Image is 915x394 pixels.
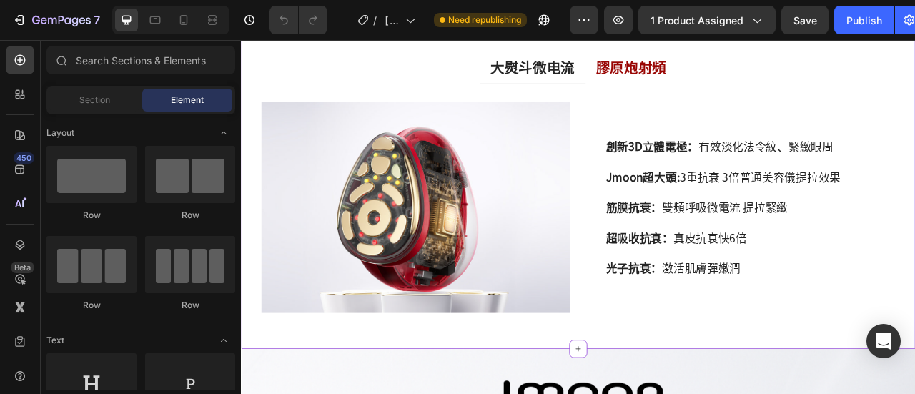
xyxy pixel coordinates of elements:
[79,94,110,107] span: Section
[841,55,854,67] a: Login
[269,6,327,34] div: Undo/Redo
[145,299,235,312] div: Row
[464,167,558,181] strong: Jmoon超大頭:
[46,127,74,139] span: Layout
[380,13,400,28] span: 【IG专属】M30 [PERSON_NAME]
[793,14,817,26] span: Save
[866,324,901,358] div: Open Intercom Messenger
[881,49,896,64] cart-count: 0
[46,334,64,347] span: Text
[464,126,831,144] p: 有效淡化法令紋、緊緻眼周
[846,13,882,28] div: Publish
[871,54,886,69] a: 購物車
[464,203,831,222] p: 雙頻呼吸微電流 提拉緊緻
[80,49,152,74] a: 服務與支援
[281,14,635,16] p: 居家抗老法寶｜減HK$30 再送5禮
[174,49,232,74] a: 香港團購
[448,14,521,26] span: Need republishing
[29,49,57,74] a: 產品
[464,128,582,142] strong: 創新3D立體電極：
[212,122,235,144] span: Toggle open
[464,280,831,299] p: 激活肌膚彈嫩潤
[212,329,235,352] span: Toggle open
[94,11,100,29] p: 7
[464,282,535,297] strong: 光子抗衰：
[171,94,204,107] span: Element
[14,152,34,164] div: 450
[373,13,377,28] span: /
[241,40,915,394] iframe: Design area
[651,13,743,28] span: 1 product assigned
[464,242,831,260] p: 真皮抗衰快6倍
[11,262,34,273] div: Beta
[46,46,235,74] input: Search Sections & Elements
[464,205,535,220] strong: 筋膜抗衰：
[46,209,137,222] div: Row
[464,244,550,258] strong: 超吸收抗衰：
[464,164,831,183] p: 3重抗衰 3倍普通美容儀提拉效果
[46,299,137,312] div: Row
[811,55,824,68] a: 搜尋
[145,209,235,222] div: Row
[834,6,894,34] button: Publish
[781,6,829,34] button: Save
[638,6,776,34] button: 1 product assigned
[6,6,107,34] button: 7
